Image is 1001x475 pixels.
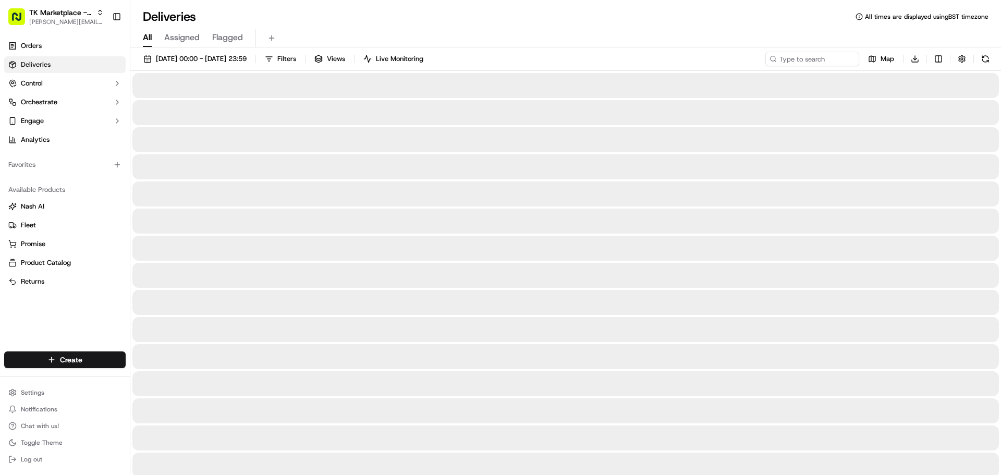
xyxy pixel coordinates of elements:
[21,422,59,430] span: Chat with us!
[978,52,993,66] button: Refresh
[4,131,126,148] a: Analytics
[865,13,988,21] span: All times are displayed using BST timezone
[881,54,894,64] span: Map
[4,385,126,400] button: Settings
[8,221,121,230] a: Fleet
[4,198,126,215] button: Nash AI
[4,94,126,111] button: Orchestrate
[8,202,121,211] a: Nash AI
[4,4,108,29] button: TK Marketplace - TKD[PERSON_NAME][EMAIL_ADDRESS][DOMAIN_NAME]
[21,41,42,51] span: Orders
[4,156,126,173] div: Favorites
[21,277,44,286] span: Returns
[60,355,82,365] span: Create
[4,56,126,73] a: Deliveries
[21,79,43,88] span: Control
[8,277,121,286] a: Returns
[4,419,126,433] button: Chat with us!
[21,405,57,413] span: Notifications
[765,52,859,66] input: Type to search
[4,217,126,234] button: Fleet
[21,202,44,211] span: Nash AI
[21,439,63,447] span: Toggle Theme
[310,52,350,66] button: Views
[164,31,200,44] span: Assigned
[21,135,50,144] span: Analytics
[8,239,121,249] a: Promise
[8,258,121,267] a: Product Catalog
[21,221,36,230] span: Fleet
[4,273,126,290] button: Returns
[4,113,126,129] button: Engage
[359,52,428,66] button: Live Monitoring
[4,452,126,467] button: Log out
[156,54,247,64] span: [DATE] 00:00 - [DATE] 23:59
[21,239,45,249] span: Promise
[4,38,126,54] a: Orders
[4,351,126,368] button: Create
[376,54,423,64] span: Live Monitoring
[277,54,296,64] span: Filters
[327,54,345,64] span: Views
[21,258,71,267] span: Product Catalog
[260,52,301,66] button: Filters
[143,8,196,25] h1: Deliveries
[29,18,104,26] button: [PERSON_NAME][EMAIL_ADDRESS][DOMAIN_NAME]
[4,435,126,450] button: Toggle Theme
[29,7,92,18] button: TK Marketplace - TKD
[21,388,44,397] span: Settings
[4,181,126,198] div: Available Products
[4,402,126,417] button: Notifications
[143,31,152,44] span: All
[863,52,899,66] button: Map
[21,60,51,69] span: Deliveries
[21,116,44,126] span: Engage
[212,31,243,44] span: Flagged
[4,75,126,92] button: Control
[4,254,126,271] button: Product Catalog
[4,236,126,252] button: Promise
[139,52,251,66] button: [DATE] 00:00 - [DATE] 23:59
[21,98,57,107] span: Orchestrate
[21,455,42,464] span: Log out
